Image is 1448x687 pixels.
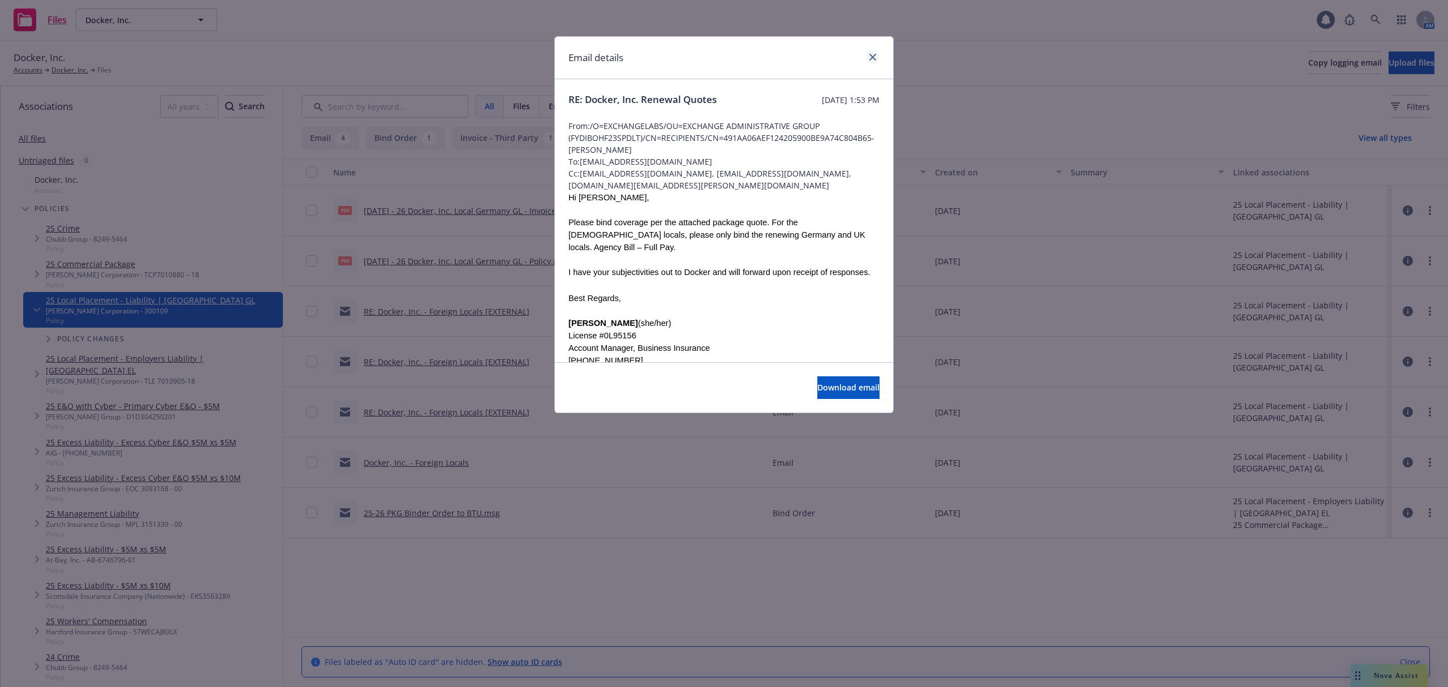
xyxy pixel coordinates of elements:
span: [PERSON_NAME] [568,319,638,328]
span: Account Manager, Business Insurance [568,343,710,353]
span: Cc: [EMAIL_ADDRESS][DOMAIN_NAME], [EMAIL_ADDRESS][DOMAIN_NAME], [DOMAIN_NAME][EMAIL_ADDRESS][PERS... [568,168,880,191]
span: Hi [PERSON_NAME], [568,193,649,202]
span: (she/her) [638,319,671,328]
span: RE: Docker, Inc. Renewal Quotes [568,93,717,106]
span: To: [EMAIL_ADDRESS][DOMAIN_NAME] [568,156,880,168]
span: Best Regards, [568,294,621,303]
span: From: /O=EXCHANGELABS/OU=EXCHANGE ADMINISTRATIVE GROUP (FYDIBOHF23SPDLT)/CN=RECIPIENTS/CN=491AA06... [568,120,880,156]
span: [DATE] 1:53 PM [822,94,880,106]
span: I have your subjectivities out to Docker and will forward upon receipt of responses. [568,268,870,277]
span: [PHONE_NUMBER] [568,356,643,365]
span: Download email [817,382,880,393]
a: close [866,50,880,64]
button: Download email [817,376,880,399]
h1: Email details [568,50,623,65]
span: License #0L95156 [568,331,636,340]
span: Please bind coverage per the attached package quote. For the [DEMOGRAPHIC_DATA] locals, please on... [568,218,865,252]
